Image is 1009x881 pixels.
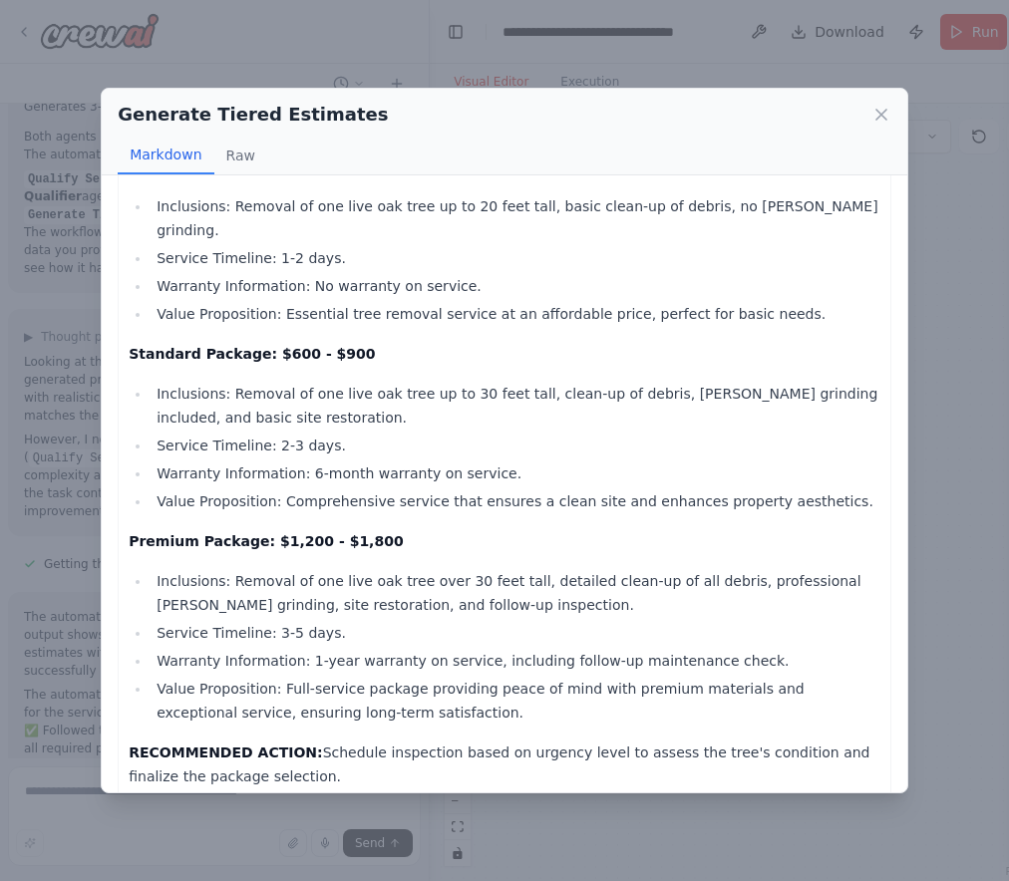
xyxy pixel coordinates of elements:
[151,194,880,242] li: Inclusions: Removal of one live oak tree up to 20 feet tall, basic clean-up of debris, no [PERSON...
[151,677,880,725] li: Value Proposition: Full-service package providing peace of mind with premium materials and except...
[151,621,880,645] li: Service Timeline: 3-5 days.
[151,461,880,485] li: Warranty Information: 6-month warranty on service.
[151,434,880,457] li: Service Timeline: 2-3 days.
[118,101,388,129] h2: Generate Tiered Estimates
[118,137,213,174] button: Markdown
[129,533,403,549] strong: Premium Package: $1,200 - $1,800
[129,740,880,788] p: Schedule inspection based on urgency level to assess the tree's condition and finalize the packag...
[129,346,375,362] strong: Standard Package: $600 - $900
[151,489,880,513] li: Value Proposition: Comprehensive service that ensures a clean site and enhances property aesthetics.
[151,302,880,326] li: Value Proposition: Essential tree removal service at an affordable price, perfect for basic needs.
[151,649,880,673] li: Warranty Information: 1-year warranty on service, including follow-up maintenance check.
[129,744,322,760] strong: RECOMMENDED ACTION:
[151,246,880,270] li: Service Timeline: 1-2 days.
[151,569,880,617] li: Inclusions: Removal of one live oak tree over 30 feet tall, detailed clean-up of all debris, prof...
[214,137,267,174] button: Raw
[151,382,880,430] li: Inclusions: Removal of one live oak tree up to 30 feet tall, clean-up of debris, [PERSON_NAME] gr...
[151,274,880,298] li: Warranty Information: No warranty on service.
